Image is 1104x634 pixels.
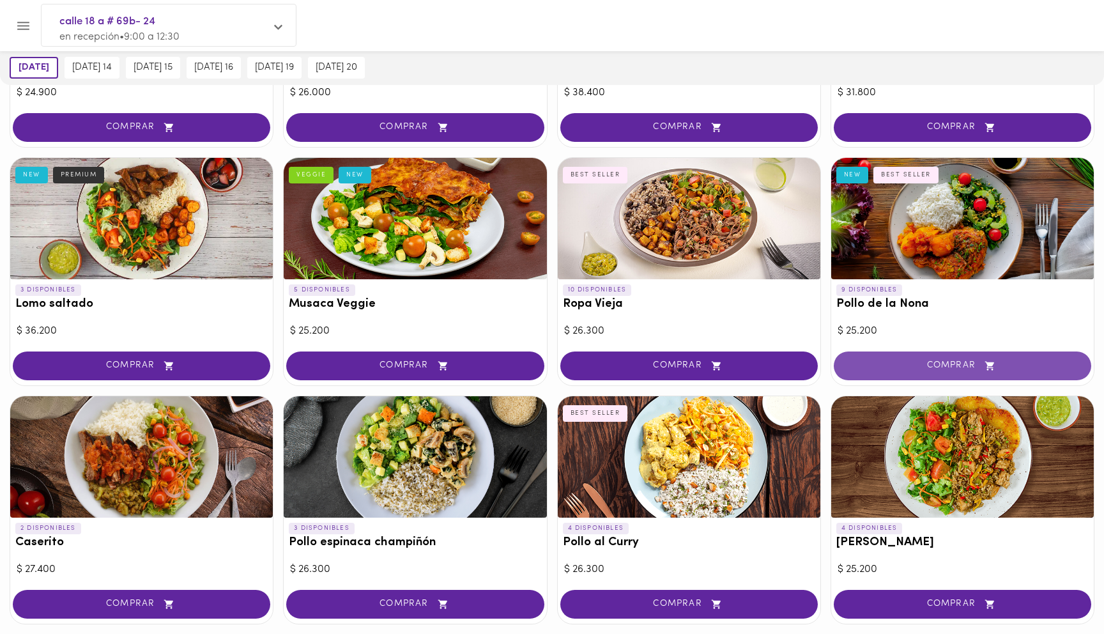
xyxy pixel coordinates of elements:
[834,590,1091,619] button: COMPRAR
[316,62,357,73] span: [DATE] 20
[10,158,273,279] div: Lomo saltado
[194,62,233,73] span: [DATE] 16
[302,122,528,133] span: COMPRAR
[255,62,294,73] span: [DATE] 19
[15,284,81,296] p: 3 DISPONIBLES
[838,86,1087,100] div: $ 31.800
[17,324,266,339] div: $ 36.200
[72,62,112,73] span: [DATE] 14
[834,113,1091,142] button: COMPRAR
[290,562,540,577] div: $ 26.300
[13,590,270,619] button: COMPRAR
[53,167,105,183] div: PREMIUM
[289,298,541,311] h3: Musaca Veggie
[831,158,1094,279] div: Pollo de la Nona
[247,57,302,79] button: [DATE] 19
[286,352,544,380] button: COMPRAR
[15,523,81,534] p: 2 DISPONIBLES
[29,360,254,371] span: COMPRAR
[831,396,1094,518] div: Arroz chaufa
[13,352,270,380] button: COMPRAR
[19,62,49,73] span: [DATE]
[289,536,541,550] h3: Pollo espinaca champiñón
[836,284,903,296] p: 9 DISPONIBLES
[15,298,268,311] h3: Lomo saltado
[1030,560,1091,621] iframe: Messagebird Livechat Widget
[564,324,814,339] div: $ 26.300
[29,122,254,133] span: COMPRAR
[286,590,544,619] button: COMPRAR
[836,298,1089,311] h3: Pollo de la Nona
[289,284,355,296] p: 5 DISPONIBLES
[563,284,632,296] p: 10 DISPONIBLES
[563,167,628,183] div: BEST SELLER
[873,167,939,183] div: BEST SELLER
[850,122,1075,133] span: COMPRAR
[290,86,540,100] div: $ 26.000
[834,352,1091,380] button: COMPRAR
[339,167,371,183] div: NEW
[29,599,254,610] span: COMPRAR
[65,57,119,79] button: [DATE] 14
[558,158,820,279] div: Ropa Vieja
[10,396,273,518] div: Caserito
[15,536,268,550] h3: Caserito
[308,57,365,79] button: [DATE] 20
[8,10,39,42] button: Menu
[576,360,802,371] span: COMPRAR
[187,57,241,79] button: [DATE] 16
[10,57,58,79] button: [DATE]
[302,360,528,371] span: COMPRAR
[560,352,818,380] button: COMPRAR
[576,122,802,133] span: COMPRAR
[284,396,546,518] div: Pollo espinaca champiñón
[560,590,818,619] button: COMPRAR
[286,113,544,142] button: COMPRAR
[564,562,814,577] div: $ 26.300
[560,113,818,142] button: COMPRAR
[558,396,820,518] div: Pollo al Curry
[576,599,802,610] span: COMPRAR
[564,86,814,100] div: $ 38.400
[59,13,265,30] span: calle 18 a # 69b- 24
[850,599,1075,610] span: COMPRAR
[59,32,180,42] span: en recepción • 9:00 a 12:30
[850,360,1075,371] span: COMPRAR
[563,536,815,550] h3: Pollo al Curry
[284,158,546,279] div: Musaca Veggie
[563,405,628,422] div: BEST SELLER
[17,562,266,577] div: $ 27.400
[836,536,1089,550] h3: [PERSON_NAME]
[15,167,48,183] div: NEW
[289,167,333,183] div: VEGGIE
[563,298,815,311] h3: Ropa Vieja
[290,324,540,339] div: $ 25.200
[289,523,355,534] p: 3 DISPONIBLES
[838,562,1087,577] div: $ 25.200
[836,167,869,183] div: NEW
[563,523,629,534] p: 4 DISPONIBLES
[302,599,528,610] span: COMPRAR
[838,324,1087,339] div: $ 25.200
[17,86,266,100] div: $ 24.900
[134,62,172,73] span: [DATE] 15
[13,113,270,142] button: COMPRAR
[836,523,903,534] p: 4 DISPONIBLES
[126,57,180,79] button: [DATE] 15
